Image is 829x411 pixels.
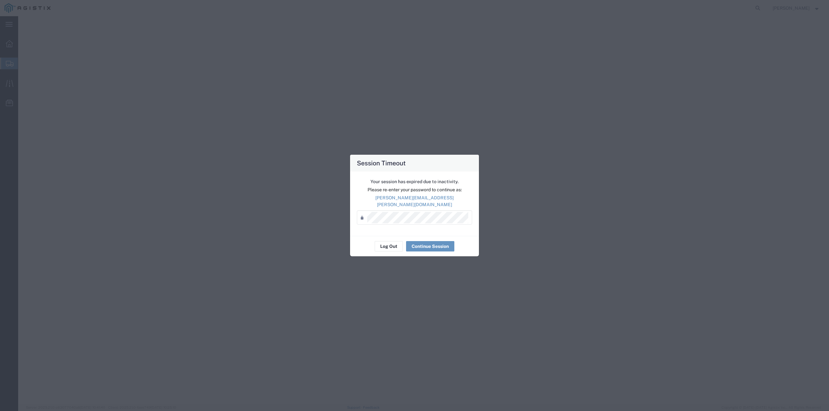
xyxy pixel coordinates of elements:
button: Log Out [375,241,403,251]
p: Your session has expired due to inactivity. [357,178,472,185]
p: [PERSON_NAME][EMAIL_ADDRESS][PERSON_NAME][DOMAIN_NAME] [357,194,472,208]
h4: Session Timeout [357,158,406,168]
p: Please re-enter your password to continue as: [357,186,472,193]
button: Continue Session [406,241,454,251]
